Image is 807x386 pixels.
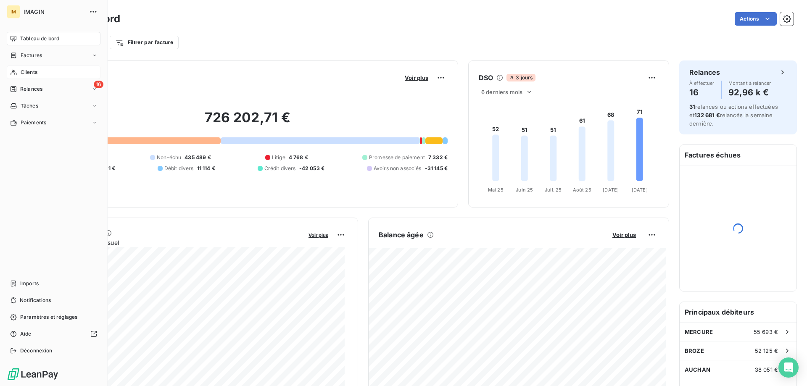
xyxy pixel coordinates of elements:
[379,230,424,240] h6: Balance âgée
[306,231,331,239] button: Voir plus
[728,81,771,86] span: Montant à relancer
[309,232,328,238] span: Voir plus
[689,103,778,127] span: relances ou actions effectuées et relancés la semaine dernière.
[689,86,715,99] h4: 16
[680,145,796,165] h6: Factures échues
[603,187,619,193] tspan: [DATE]
[374,165,422,172] span: Avoirs non associés
[369,154,425,161] span: Promesse de paiement
[689,67,720,77] h6: Relances
[7,5,20,18] div: IM
[157,154,181,161] span: Non-échu
[755,366,778,373] span: 38 051 €
[689,81,715,86] span: À effectuer
[610,231,638,239] button: Voir plus
[479,73,493,83] h6: DSO
[164,165,194,172] span: Débit divers
[516,187,533,193] tspan: Juin 25
[573,187,591,193] tspan: Août 25
[20,85,42,93] span: Relances
[612,231,636,238] span: Voir plus
[21,68,37,76] span: Clients
[685,366,710,373] span: AUCHAN
[7,327,100,341] a: Aide
[685,347,704,354] span: BROZE
[405,74,428,81] span: Voir plus
[481,89,522,95] span: 6 derniers mois
[728,86,771,99] h4: 92,96 k €
[94,81,103,88] span: 16
[428,154,448,161] span: 7 332 €
[20,330,32,338] span: Aide
[110,36,179,49] button: Filtrer par facture
[488,187,504,193] tspan: Mai 25
[694,112,720,118] span: 132 681 €
[20,313,77,321] span: Paramètres et réglages
[272,154,285,161] span: Litige
[632,187,648,193] tspan: [DATE]
[755,347,778,354] span: 52 125 €
[20,35,59,42] span: Tableau de bord
[20,280,39,287] span: Imports
[21,119,46,126] span: Paiements
[299,165,324,172] span: -42 053 €
[197,165,215,172] span: 11 114 €
[264,165,296,172] span: Crédit divers
[545,187,562,193] tspan: Juil. 25
[425,165,448,172] span: -31 145 €
[47,238,303,247] span: Chiffre d'affaires mensuel
[754,328,778,335] span: 55 693 €
[506,74,535,81] span: 3 jours
[7,368,59,381] img: Logo LeanPay
[778,357,799,378] div: Open Intercom Messenger
[47,109,448,134] h2: 726 202,71 €
[402,74,431,81] button: Voir plus
[24,8,84,15] span: IMAGIN
[21,102,38,110] span: Tâches
[689,103,695,110] span: 31
[20,347,53,354] span: Déconnexion
[20,297,51,304] span: Notifications
[185,154,211,161] span: 435 489 €
[685,328,713,335] span: MERCURE
[680,302,796,322] h6: Principaux débiteurs
[289,154,308,161] span: 4 768 €
[735,12,777,26] button: Actions
[21,52,42,59] span: Factures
